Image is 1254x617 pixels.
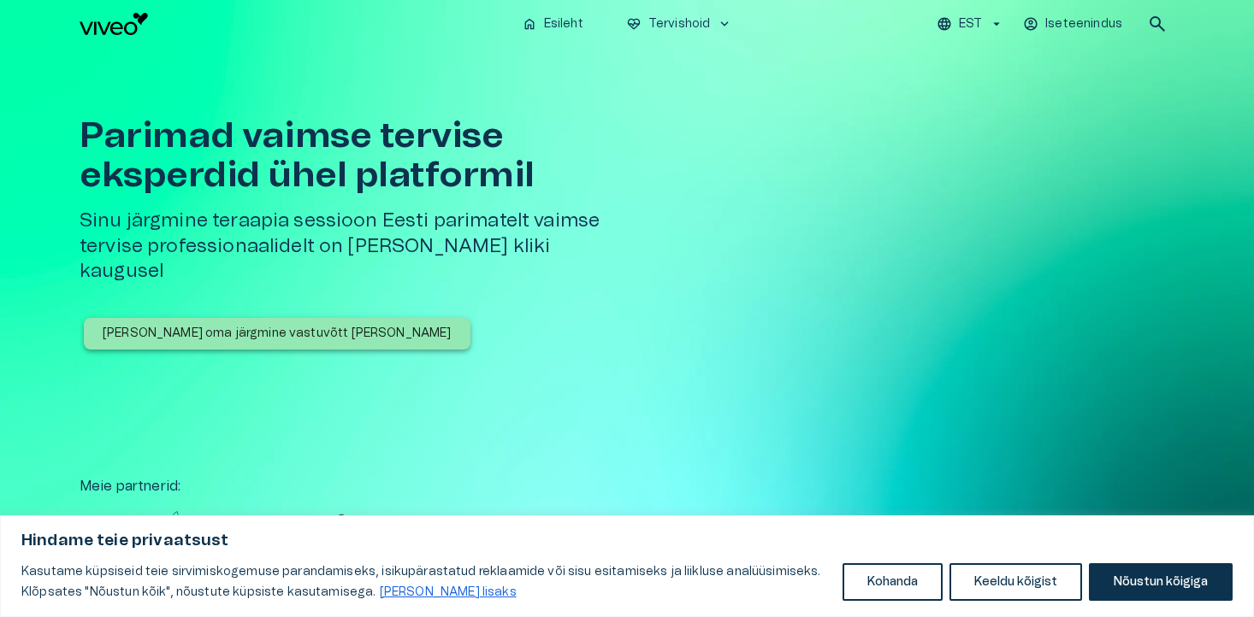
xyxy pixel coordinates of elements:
[80,13,508,35] a: Navigate to homepage
[379,585,518,599] a: Loe lisaks
[522,16,537,32] span: home
[1020,12,1127,37] button: Iseteenindus
[21,531,1233,551] p: Hindame teie privaatsust
[717,16,732,32] span: keyboard_arrow_down
[325,510,387,543] img: Partner logo
[103,325,452,343] p: [PERSON_NAME] oma järgmine vastuvõtt [PERSON_NAME]
[959,15,982,33] p: EST
[80,209,634,284] h5: Sinu järgmine teraapia sessioon Eesti parimatelt vaimse tervise professionaalidelt on [PERSON_NAM...
[843,563,943,601] button: Kohanda
[80,510,141,543] img: Partner logo
[162,510,222,543] img: Partner logo
[949,563,1082,601] button: Keeldu kõigist
[80,476,1174,497] p: Meie partnerid :
[544,15,583,33] p: Esileht
[1045,15,1122,33] p: Iseteenindus
[1140,7,1174,41] button: open search modal
[1147,14,1168,34] span: search
[1089,563,1233,601] button: Nõustun kõigiga
[243,510,305,543] img: Partner logo
[515,12,592,37] button: homeEsileht
[934,12,1007,37] button: EST
[626,16,642,32] span: ecg_heart
[80,116,634,195] h1: Parimad vaimse tervise eksperdid ühel platformil
[21,561,830,602] p: Kasutame küpsiseid teie sirvimiskogemuse parandamiseks, isikupärastatud reklaamide või sisu esita...
[619,12,740,37] button: ecg_heartTervishoidkeyboard_arrow_down
[84,318,470,350] button: [PERSON_NAME] oma järgmine vastuvõtt [PERSON_NAME]
[80,13,148,35] img: Viveo logo
[648,15,711,33] p: Tervishoid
